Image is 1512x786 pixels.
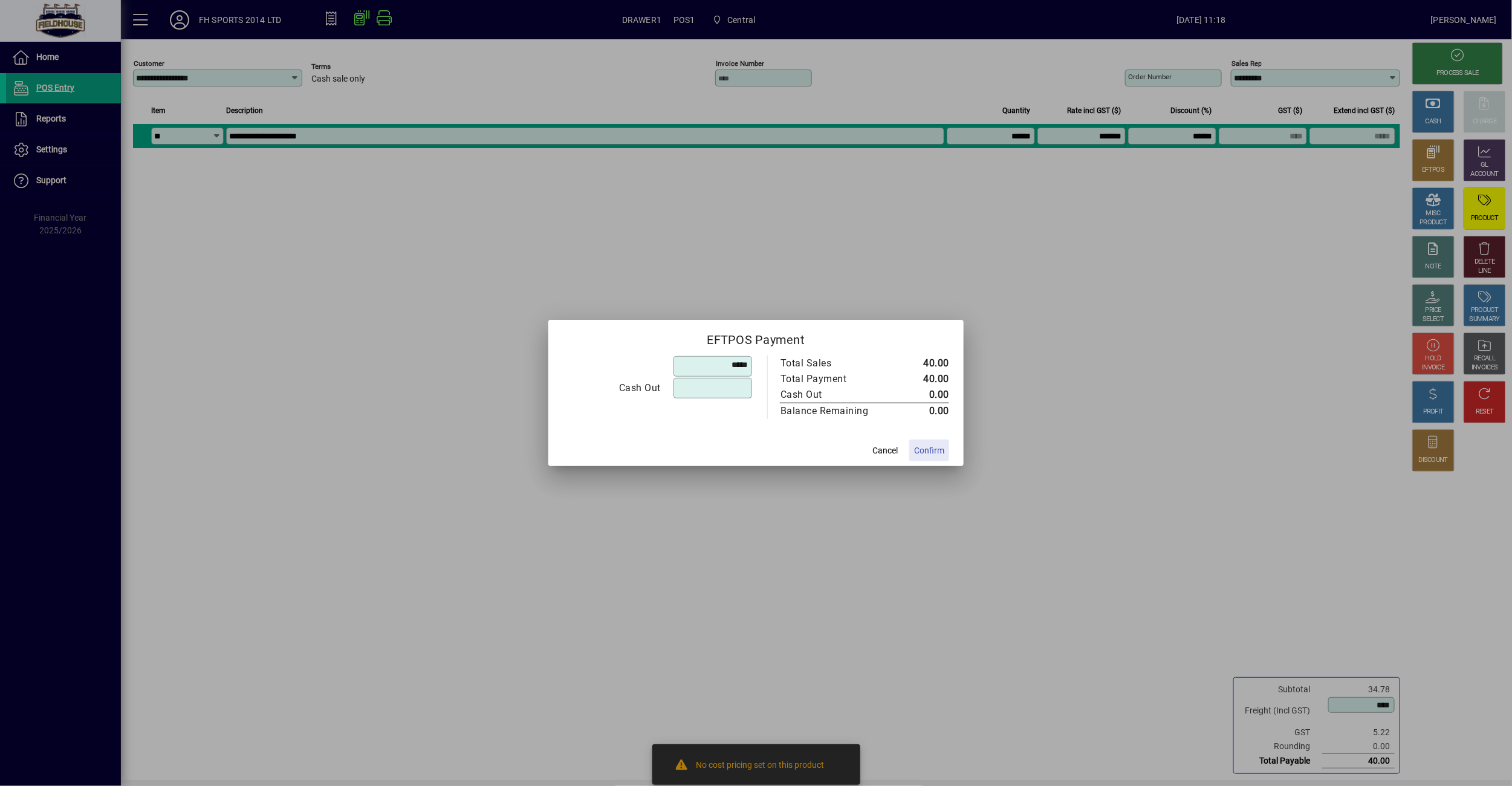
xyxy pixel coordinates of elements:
[780,388,882,402] div: Cash Out
[894,403,949,420] td: 0.00
[894,371,949,387] td: 40.00
[563,381,661,395] div: Cash Out
[914,444,944,457] span: Confirm
[909,440,949,461] button: Confirm
[894,356,949,371] td: 40.00
[780,356,894,371] td: Total Sales
[866,440,904,461] button: Cancel
[872,444,898,457] span: Cancel
[894,387,949,403] td: 0.00
[548,320,964,355] h2: EFTPOS Payment
[780,404,882,418] div: Balance Remaining
[780,371,894,387] td: Total Payment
